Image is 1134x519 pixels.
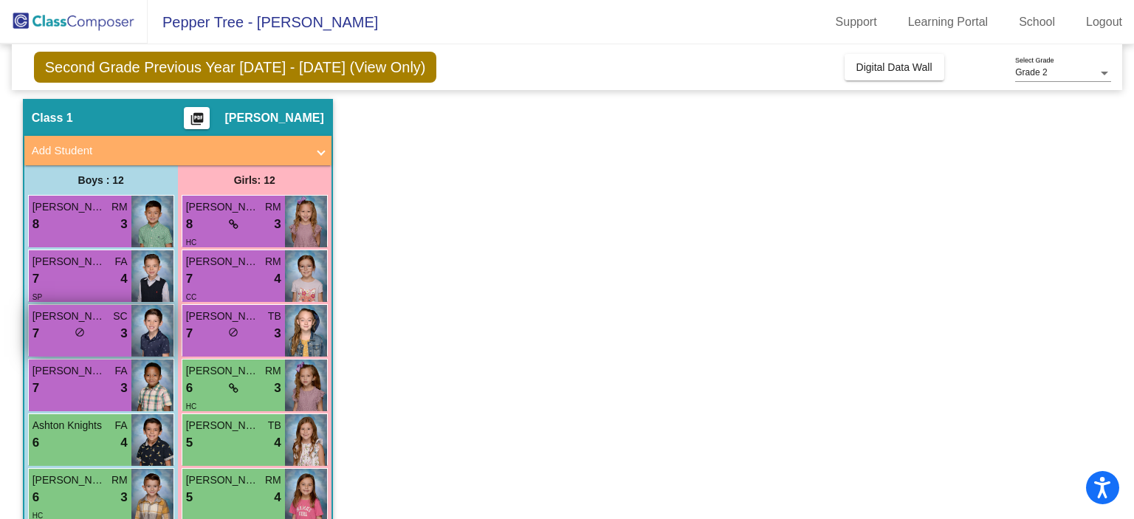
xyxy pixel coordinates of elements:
[274,215,281,234] span: 3
[186,269,193,289] span: 7
[186,418,260,433] span: [PERSON_NAME]
[186,488,193,507] span: 5
[1015,67,1047,78] span: Grade 2
[186,472,260,488] span: [PERSON_NAME]
[32,111,73,126] span: Class 1
[120,215,127,234] span: 3
[228,327,238,337] span: do_not_disturb_alt
[115,418,128,433] span: FA
[32,215,39,234] span: 8
[32,142,306,159] mat-panel-title: Add Student
[268,309,281,324] span: TB
[824,10,889,34] a: Support
[120,269,127,289] span: 4
[178,165,331,195] div: Girls: 12
[186,215,193,234] span: 8
[896,10,1000,34] a: Learning Portal
[274,379,281,398] span: 3
[115,363,128,379] span: FA
[32,254,106,269] span: [PERSON_NAME]
[186,363,260,379] span: [PERSON_NAME]
[265,254,281,269] span: RM
[265,199,281,215] span: RM
[120,379,127,398] span: 3
[186,238,196,247] span: HC
[265,472,281,488] span: RM
[111,199,128,215] span: RM
[32,488,39,507] span: 6
[186,402,196,410] span: HC
[186,379,193,398] span: 6
[268,418,281,433] span: TB
[274,269,281,289] span: 4
[120,433,127,453] span: 4
[32,433,39,453] span: 6
[32,363,106,379] span: [PERSON_NAME]
[186,433,193,453] span: 5
[845,54,944,80] button: Digital Data Wall
[34,52,437,83] span: Second Grade Previous Year [DATE] - [DATE] (View Only)
[186,324,193,343] span: 7
[274,324,281,343] span: 3
[186,309,260,324] span: [PERSON_NAME]
[184,107,210,129] button: Print Students Details
[24,136,331,165] mat-expansion-panel-header: Add Student
[186,254,260,269] span: [PERSON_NAME]
[186,199,260,215] span: [PERSON_NAME]
[32,418,106,433] span: Ashton Knights
[111,472,128,488] span: RM
[32,293,42,301] span: SP
[115,254,128,269] span: FA
[120,324,127,343] span: 3
[24,165,178,195] div: Boys : 12
[113,309,127,324] span: SC
[148,10,378,34] span: Pepper Tree - [PERSON_NAME]
[274,433,281,453] span: 4
[1007,10,1067,34] a: School
[32,324,39,343] span: 7
[224,111,323,126] span: [PERSON_NAME]
[32,199,106,215] span: [PERSON_NAME]
[75,327,85,337] span: do_not_disturb_alt
[188,111,206,132] mat-icon: picture_as_pdf
[1074,10,1134,34] a: Logout
[32,269,39,289] span: 7
[856,61,932,73] span: Digital Data Wall
[186,293,196,301] span: CC
[32,309,106,324] span: [PERSON_NAME] De La [PERSON_NAME]
[32,472,106,488] span: [PERSON_NAME]
[32,379,39,398] span: 7
[265,363,281,379] span: RM
[274,488,281,507] span: 4
[120,488,127,507] span: 3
